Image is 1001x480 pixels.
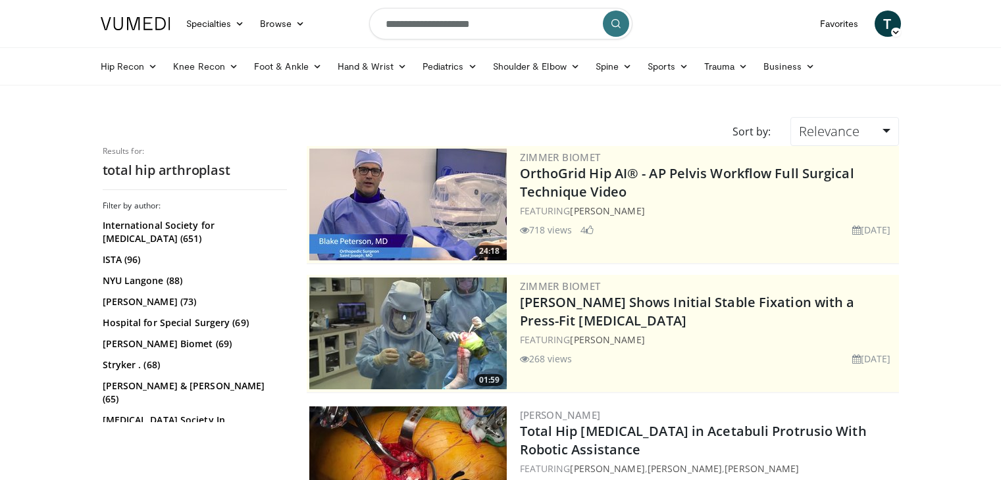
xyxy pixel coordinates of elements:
[520,352,573,366] li: 268 views
[520,151,601,164] a: Zimmer Biomet
[520,293,855,329] a: [PERSON_NAME] Shows Initial Stable Fixation with a Press-Fit [MEDICAL_DATA]
[309,277,507,389] img: 6bc46ad6-b634-4876-a934-24d4e08d5fac.300x170_q85_crop-smart_upscale.jpg
[520,223,573,237] li: 718 views
[103,201,287,211] h3: Filter by author:
[520,279,601,293] a: Zimmer Biomet
[520,333,896,347] div: FEATURING
[520,462,896,475] div: FEATURING , ,
[330,53,415,80] a: Hand & Wrist
[103,379,284,406] a: [PERSON_NAME] & [PERSON_NAME] (65)
[103,219,284,245] a: International Society for [MEDICAL_DATA] (651)
[520,204,896,218] div: FEATURING
[520,422,867,458] a: Total Hip [MEDICAL_DATA] in Acetabuli Protrusio With Robotic Assistance
[252,11,313,37] a: Browse
[485,53,588,80] a: Shoulder & Elbow
[103,358,284,372] a: Stryker . (68)
[101,17,170,30] img: VuMedi Logo
[570,462,644,475] a: [PERSON_NAME]
[103,146,287,156] p: Results for:
[570,204,644,217] a: [PERSON_NAME]
[415,53,485,80] a: Pediatrics
[309,149,507,260] img: c80c1d29-5d08-4b57-b833-2b3295cd5297.300x170_q85_crop-smart_upscale.jpg
[852,352,891,366] li: [DATE]
[103,316,284,329] a: Hospital for Special Surgery (69)
[852,223,891,237] li: [DATE]
[103,414,284,440] a: [MEDICAL_DATA] Society In [GEOGRAPHIC_DATA] (57)
[178,11,253,37] a: Specialties
[520,408,601,421] a: [PERSON_NAME]
[103,295,284,308] a: [PERSON_NAME] (73)
[475,245,503,257] span: 24:18
[475,374,503,386] span: 01:59
[103,162,287,179] h2: total hip arthroplast
[756,53,823,80] a: Business
[369,8,632,39] input: Search topics, interventions
[570,333,644,346] a: [PERSON_NAME]
[812,11,867,37] a: Favorites
[520,164,854,201] a: OrthoGrid Hip AI® - AP Pelvis Workflow Full Surgical Technique Video
[588,53,640,80] a: Spine
[246,53,330,80] a: Foot & Ankle
[309,277,507,389] a: 01:59
[790,117,898,146] a: Relevance
[640,53,696,80] a: Sports
[103,253,284,266] a: ISTA (96)
[725,462,799,475] a: [PERSON_NAME]
[875,11,901,37] a: T
[723,117,781,146] div: Sort by:
[799,122,860,140] span: Relevance
[93,53,166,80] a: Hip Recon
[103,337,284,350] a: [PERSON_NAME] Biomet (69)
[309,149,507,260] a: 24:18
[165,53,246,80] a: Knee Recon
[648,462,722,475] a: [PERSON_NAME]
[103,274,284,287] a: NYU Langone (88)
[696,53,756,80] a: Trauma
[580,223,594,237] li: 4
